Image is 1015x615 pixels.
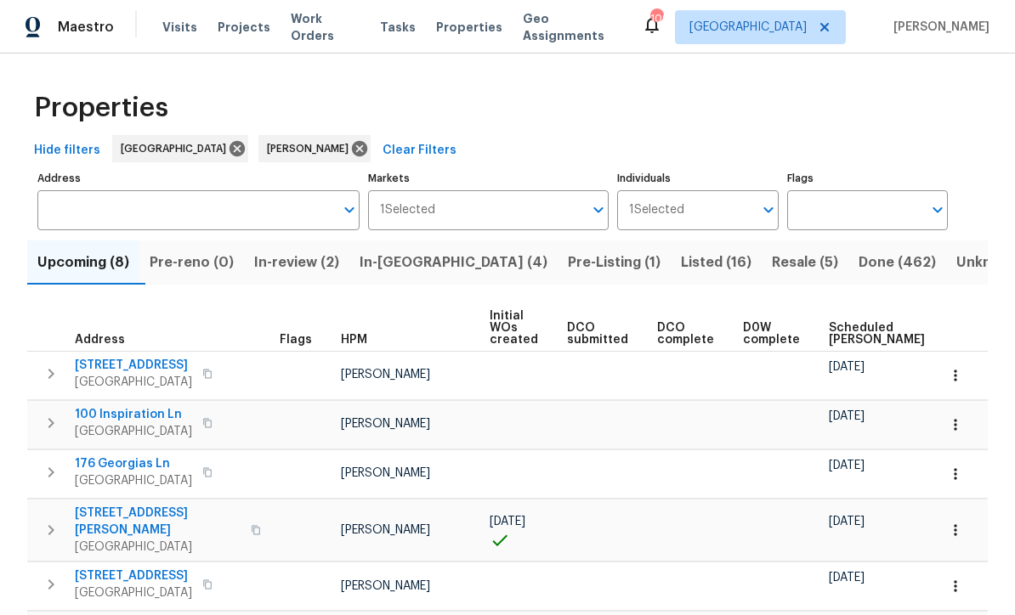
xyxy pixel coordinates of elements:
[337,198,361,222] button: Open
[150,251,234,274] span: Pre-reno (0)
[380,203,435,217] span: 1 Selected
[859,251,936,274] span: Done (462)
[926,198,950,222] button: Open
[829,516,865,528] span: [DATE]
[162,19,197,36] span: Visits
[829,460,865,471] span: [DATE]
[887,19,989,36] span: [PERSON_NAME]
[380,21,416,33] span: Tasks
[121,140,233,157] span: [GEOGRAPHIC_DATA]
[75,505,241,539] span: [STREET_ADDRESS][PERSON_NAME]
[75,539,241,556] span: [GEOGRAPHIC_DATA]
[829,572,865,584] span: [DATE]
[523,10,621,44] span: Geo Assignments
[341,524,430,536] span: [PERSON_NAME]
[37,173,360,183] label: Address
[829,361,865,373] span: [DATE]
[617,173,778,183] label: Individuals
[341,369,430,381] span: [PERSON_NAME]
[341,580,430,592] span: [PERSON_NAME]
[587,198,610,222] button: Open
[75,334,125,346] span: Address
[254,251,339,274] span: In-review (2)
[218,19,270,36] span: Projects
[75,584,192,601] span: [GEOGRAPHIC_DATA]
[376,135,463,166] button: Clear Filters
[368,173,610,183] label: Markets
[75,374,192,391] span: [GEOGRAPHIC_DATA]
[383,140,456,161] span: Clear Filters
[34,99,168,116] span: Properties
[258,135,371,162] div: [PERSON_NAME]
[112,135,248,162] div: [GEOGRAPHIC_DATA]
[267,140,355,157] span: [PERSON_NAME]
[291,10,360,44] span: Work Orders
[75,406,192,423] span: 100 Inspiration Ln
[681,251,751,274] span: Listed (16)
[280,334,312,346] span: Flags
[689,19,807,36] span: [GEOGRAPHIC_DATA]
[75,472,192,489] span: [GEOGRAPHIC_DATA]
[772,251,838,274] span: Resale (5)
[829,322,925,346] span: Scheduled [PERSON_NAME]
[341,418,430,430] span: [PERSON_NAME]
[829,410,865,422] span: [DATE]
[490,310,538,346] span: Initial WOs created
[657,322,714,346] span: DCO complete
[58,19,114,36] span: Maestro
[787,173,948,183] label: Flags
[490,516,525,528] span: [DATE]
[743,322,800,346] span: D0W complete
[567,322,628,346] span: DCO submitted
[757,198,780,222] button: Open
[75,357,192,374] span: [STREET_ADDRESS]
[436,19,502,36] span: Properties
[75,567,192,584] span: [STREET_ADDRESS]
[34,140,100,161] span: Hide filters
[341,467,430,479] span: [PERSON_NAME]
[629,203,684,217] span: 1 Selected
[568,251,661,274] span: Pre-Listing (1)
[341,334,367,346] span: HPM
[27,135,107,166] button: Hide filters
[37,251,129,274] span: Upcoming (8)
[75,455,192,472] span: 176 Georgias Ln
[650,10,662,27] div: 109
[75,423,192,440] span: [GEOGRAPHIC_DATA]
[360,251,547,274] span: In-[GEOGRAPHIC_DATA] (4)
